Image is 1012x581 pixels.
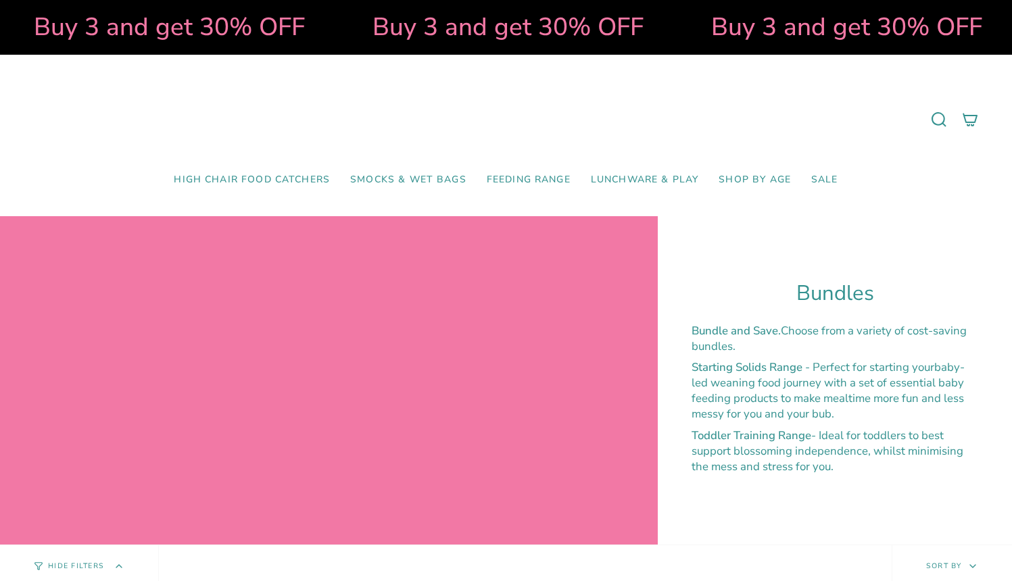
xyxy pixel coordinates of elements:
[692,323,781,338] strong: Bundle and Save.
[350,174,466,186] span: Smocks & Wet Bags
[926,561,962,571] span: Sort by
[692,359,802,375] strong: Starting Solids Range
[48,563,104,570] span: Hide Filters
[487,174,571,186] span: Feeding Range
[692,359,978,422] p: - Perfect for starting your
[811,174,838,186] span: SALE
[692,281,978,306] h1: Bundles
[164,164,340,196] a: High Chair Food Catchers
[692,428,978,474] p: - Ideal for toddlers to best support blossoming independence, whilst minimising the mess and stre...
[719,174,791,186] span: Shop by Age
[174,174,330,186] span: High Chair Food Catchers
[477,164,581,196] a: Feeding Range
[581,164,708,196] a: Lunchware & Play
[692,323,978,354] p: Choose from a variety of cost-saving bundles.
[708,164,801,196] a: Shop by Age
[274,10,546,44] strong: Buy 3 and get 30% OFF
[801,164,848,196] a: SALE
[591,174,698,186] span: Lunchware & Play
[613,10,884,44] strong: Buy 3 and get 30% OFF
[692,428,811,443] strong: Toddler Training Range
[692,359,965,422] span: baby-led weaning food journey with a set of essential baby feeding products to make mealtime more...
[389,75,623,164] a: Mumma’s Little Helpers
[340,164,477,196] a: Smocks & Wet Bags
